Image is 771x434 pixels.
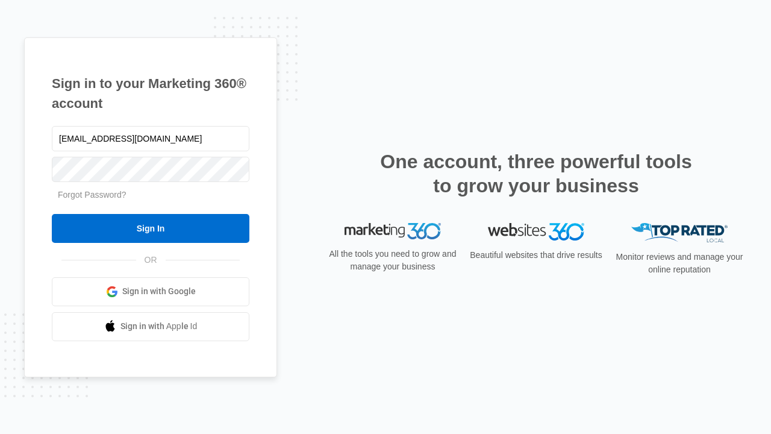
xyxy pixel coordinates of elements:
[52,126,249,151] input: Email
[52,277,249,306] a: Sign in with Google
[52,74,249,113] h1: Sign in to your Marketing 360® account
[58,190,126,200] a: Forgot Password?
[52,312,249,341] a: Sign in with Apple Id
[488,223,584,241] img: Websites 360
[469,249,604,262] p: Beautiful websites that drive results
[52,214,249,243] input: Sign In
[122,285,196,298] span: Sign in with Google
[345,223,441,240] img: Marketing 360
[136,254,166,266] span: OR
[325,248,460,273] p: All the tools you need to grow and manage your business
[120,320,198,333] span: Sign in with Apple Id
[376,149,696,198] h2: One account, three powerful tools to grow your business
[631,223,728,243] img: Top Rated Local
[612,251,747,276] p: Monitor reviews and manage your online reputation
